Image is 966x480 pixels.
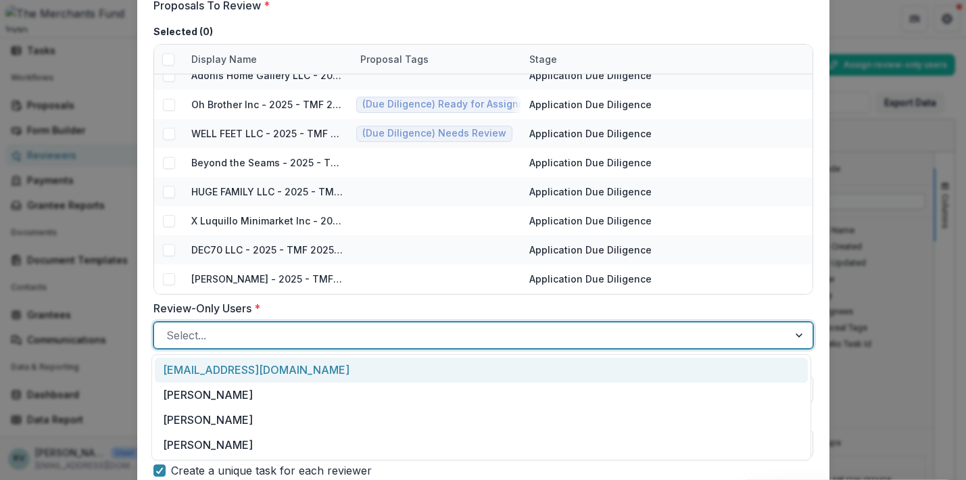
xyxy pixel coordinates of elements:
div: Application Due Diligence [529,68,652,82]
div: Adonis Home Gallery LLC - 2025 - TMF 2025 Stabilization Grant Program [191,68,344,82]
div: Application Due Diligence [529,155,652,170]
div: DEC70 LLC - 2025 - TMF 2025 Stabilization Grant Program [191,243,344,257]
div: Beyond the Seams - 2025 - TMF 2025 Stabilization Grant Program [191,155,344,170]
div: [PERSON_NAME] [155,383,808,408]
div: Application Due Diligence [529,243,652,257]
div: Proposal Tags [352,45,521,74]
div: Application Due Diligence [529,126,652,141]
div: Application Due Diligence [529,185,652,199]
p: Selected ( 0 ) [153,24,813,39]
div: Display Name [183,45,352,74]
span: (Due Diligence) Needs Review [362,128,506,139]
div: Stage [521,52,565,66]
div: Proposal Tags [352,52,437,66]
div: WELL FEET LLC - 2025 - TMF 2025 Stabilization Grant Program [191,126,344,141]
span: (Due Diligence) Ready for Assignment [362,99,542,110]
div: Oh Brother Inc - 2025 - TMF 2025 Stabilization Grant Program [191,97,344,112]
div: Application Due Diligence [529,272,652,286]
div: Stage [521,45,690,74]
div: Display Name [183,52,265,66]
span: Create a unique task for each reviewer [171,462,372,479]
label: Review-Only Users [153,300,805,316]
div: Application Due Diligence [529,214,652,228]
div: [PERSON_NAME] - 2025 - TMF 2025 Stabilization Grant Program [191,272,344,286]
div: [EMAIL_ADDRESS][DOMAIN_NAME] [155,358,808,383]
div: [PERSON_NAME] [155,408,808,433]
div: Application Due Diligence [529,97,652,112]
div: X Luquillo Minimarket Inc - 2025 - TMF 2025 Stabilization Grant Program [191,214,344,228]
div: [PERSON_NAME] [155,432,808,457]
div: HUGE FAMILY LLC - 2025 - TMF 2025 Stabilization Grant Program [191,185,344,199]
